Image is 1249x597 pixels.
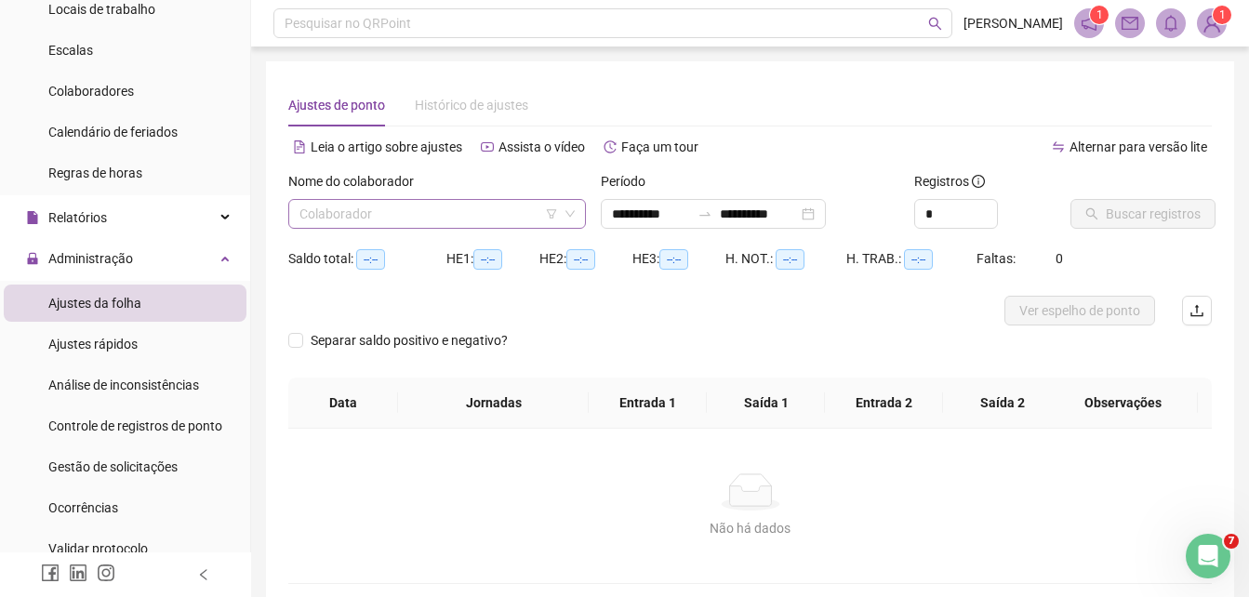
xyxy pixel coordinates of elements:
label: Nome do colaborador [288,171,426,192]
span: 7 [1224,534,1239,549]
div: H. TRAB.: [846,248,977,270]
span: Locais de trabalho [48,2,155,17]
th: Saída 2 [943,378,1061,429]
span: lock [26,252,39,265]
span: --:-- [659,249,688,270]
button: Buscar registros [1070,199,1216,229]
sup: 1 [1090,6,1109,24]
span: Ajustes rápidos [48,337,138,352]
span: --:-- [566,249,595,270]
th: Saída 1 [707,378,825,429]
span: 1 [1219,8,1226,21]
span: Leia o artigo sobre ajustes [311,139,462,154]
th: Observações [1047,378,1198,429]
label: Período [601,171,658,192]
span: bell [1163,15,1179,32]
th: Data [288,378,398,429]
th: Entrada 1 [589,378,707,429]
span: Escalas [48,43,93,58]
span: down [565,208,576,219]
sup: Atualize o seu contato no menu Meus Dados [1213,6,1231,24]
span: instagram [97,564,115,582]
span: swap-right [698,206,712,221]
span: linkedin [69,564,87,582]
span: Colaboradores [48,84,134,99]
span: Faltas: [977,251,1018,266]
span: Observações [1062,392,1183,413]
span: swap [1052,140,1065,153]
span: Calendário de feriados [48,125,178,139]
div: HE 2: [539,248,632,270]
span: Relatórios [48,210,107,225]
span: --:-- [473,249,502,270]
span: Validar protocolo [48,541,148,556]
button: Ver espelho de ponto [1004,296,1155,325]
span: to [698,206,712,221]
span: facebook [41,564,60,582]
span: notification [1081,15,1097,32]
span: Separar saldo positivo e negativo? [303,330,515,351]
span: Registros [914,171,985,192]
iframe: Intercom live chat [1186,534,1230,578]
span: Regras de horas [48,166,142,180]
th: Jornadas [398,378,589,429]
div: HE 1: [446,248,539,270]
span: mail [1122,15,1138,32]
span: Faça um tour [621,139,698,154]
span: youtube [481,140,494,153]
span: 0 [1056,251,1063,266]
img: 89704 [1198,9,1226,37]
span: Histórico de ajustes [415,98,528,113]
span: Assista o vídeo [498,139,585,154]
span: --:-- [904,249,933,270]
span: file [26,211,39,224]
span: Gestão de solicitações [48,459,178,474]
div: HE 3: [632,248,725,270]
div: H. NOT.: [725,248,846,270]
th: Entrada 2 [825,378,943,429]
span: info-circle [972,175,985,188]
span: --:-- [776,249,804,270]
span: left [197,568,210,581]
span: Ocorrências [48,500,118,515]
span: Análise de inconsistências [48,378,199,392]
div: Saldo total: [288,248,446,270]
span: Administração [48,251,133,266]
span: [PERSON_NAME] [963,13,1063,33]
span: Controle de registros de ponto [48,418,222,433]
span: Ajustes da folha [48,296,141,311]
span: Ajustes de ponto [288,98,385,113]
span: history [604,140,617,153]
span: upload [1189,303,1204,318]
div: Não há dados [311,518,1189,538]
span: --:-- [356,249,385,270]
span: filter [546,208,557,219]
span: search [928,17,942,31]
span: Alternar para versão lite [1070,139,1207,154]
span: file-text [293,140,306,153]
span: 1 [1096,8,1103,21]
